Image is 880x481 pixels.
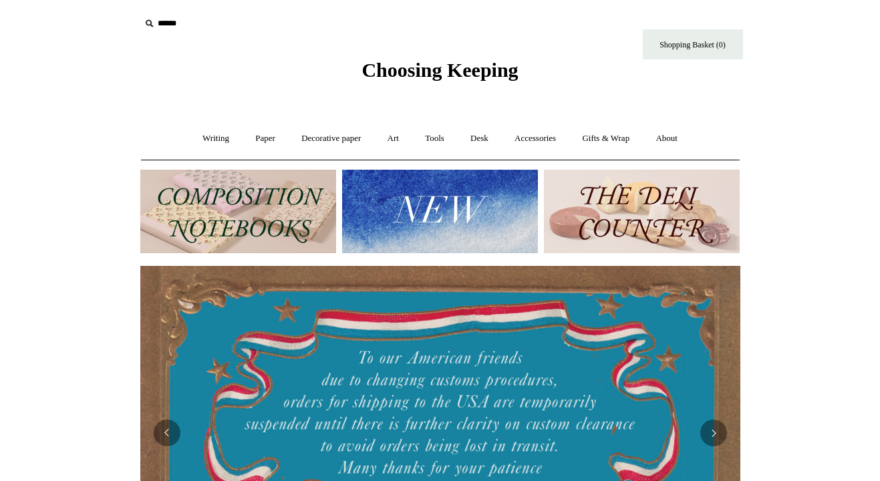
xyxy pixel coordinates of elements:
[643,121,690,156] a: About
[140,170,336,253] img: 202302 Composition ledgers.jpg__PID:69722ee6-fa44-49dd-a067-31375e5d54ec
[154,420,180,446] button: Previous
[361,59,518,81] span: Choosing Keeping
[342,170,538,253] img: New.jpg__PID:f73bdf93-380a-4a35-bcfe-7823039498e1
[502,121,568,156] a: Accessories
[700,420,727,446] button: Next
[643,29,743,59] a: Shopping Basket (0)
[361,69,518,79] a: Choosing Keeping
[289,121,373,156] a: Decorative paper
[458,121,500,156] a: Desk
[570,121,641,156] a: Gifts & Wrap
[190,121,241,156] a: Writing
[376,121,411,156] a: Art
[544,170,740,253] img: The Deli Counter
[243,121,287,156] a: Paper
[413,121,456,156] a: Tools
